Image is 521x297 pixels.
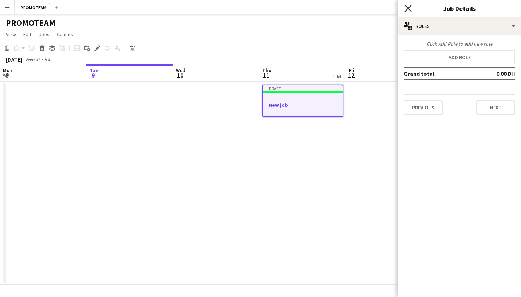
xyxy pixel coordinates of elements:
[23,31,31,38] span: Edit
[473,68,515,79] td: 0.00 DH
[262,85,343,117] app-job-card: DraftNew job
[349,67,355,74] span: Fri
[476,100,515,115] button: Next
[404,68,473,79] td: Grand total
[6,17,55,28] h1: PROMOTEAM
[3,30,19,39] a: View
[348,71,355,79] span: 12
[45,57,52,62] div: GST
[262,67,271,74] span: Thu
[6,56,22,63] div: [DATE]
[3,67,12,74] span: Mon
[261,71,271,79] span: 11
[39,31,50,38] span: Jobs
[263,85,343,91] div: Draft
[36,30,52,39] a: Jobs
[333,74,342,79] div: 1 Job
[404,100,443,115] button: Previous
[89,67,98,74] span: Tue
[398,4,521,13] h3: Job Details
[57,31,73,38] span: Comms
[398,17,521,35] div: Roles
[6,31,16,38] span: View
[2,71,12,79] span: 8
[20,30,34,39] a: Edit
[175,71,185,79] span: 10
[404,50,515,64] button: Add role
[263,102,343,108] h3: New job
[24,57,42,62] span: Week 37
[176,67,185,74] span: Wed
[88,71,98,79] span: 9
[54,30,76,39] a: Comms
[404,41,515,47] div: Click Add Role to add new role
[15,0,52,14] button: PROMOTEAM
